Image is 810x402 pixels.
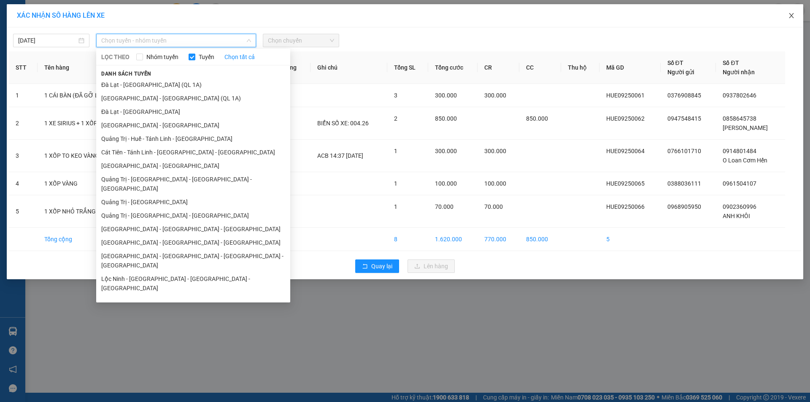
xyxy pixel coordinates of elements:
td: 5 [9,195,38,228]
span: 1 [394,180,397,187]
span: rollback [362,263,368,270]
span: XÁC NHẬN SỐ HÀNG LÊN XE [17,11,105,19]
li: [GEOGRAPHIC_DATA] - [GEOGRAPHIC_DATA] [96,159,290,173]
span: 0937802646 [723,92,756,99]
span: 0766101710 [667,148,701,154]
th: CR [478,51,519,84]
span: HUE09250066 [606,203,645,210]
span: Tuyến [195,52,218,62]
p: Nhận: [51,5,128,23]
th: Tổng cước [428,51,478,84]
span: Danh sách tuyến [96,70,157,78]
button: Close [780,4,803,28]
span: Quay lại [371,262,392,271]
li: Quảng Trị - [GEOGRAPHIC_DATA] - [GEOGRAPHIC_DATA] [96,209,290,222]
span: close [788,12,795,19]
span: Số ĐT [723,59,739,66]
span: 300.000 [484,92,506,99]
td: Tổng cộng [38,228,208,251]
span: Lấy: [3,45,43,53]
span: ANH KHÔI [723,213,750,219]
th: Tổng SL [387,51,429,84]
th: CC [519,51,561,84]
span: 850.000 [435,115,457,122]
span: HUE09250062 [606,115,645,122]
td: 1 XỐP NHỎ TRẮNG [38,195,208,228]
span: 300.000 [435,92,457,99]
p: Gửi: [3,23,50,32]
li: [GEOGRAPHIC_DATA] - [GEOGRAPHIC_DATA] - [GEOGRAPHIC_DATA] [96,236,290,249]
li: [GEOGRAPHIC_DATA] - [GEOGRAPHIC_DATA] - [GEOGRAPHIC_DATA] - [GEOGRAPHIC_DATA] [96,249,290,272]
span: 0914801484 [723,148,756,154]
span: 100.000 [484,180,506,187]
th: Mã GD [599,51,661,84]
span: VP HUẾ [16,44,43,53]
span: HUE09250065 [606,180,645,187]
span: HUE09250064 [606,148,645,154]
li: Đà Lạt - [GEOGRAPHIC_DATA] (QL 1A) [96,78,290,92]
span: Chọn chuyến [268,34,334,47]
li: Đà Lạt - [GEOGRAPHIC_DATA] [96,105,290,119]
td: 1 [9,84,38,107]
span: 2 [394,115,397,122]
span: Chọn tuyến - nhóm tuyến [101,34,251,47]
td: 850.000 [519,228,561,251]
span: ACB 14:37 [DATE] [317,152,363,159]
td: 2 [9,107,38,140]
button: rollbackQuay lại [355,259,399,273]
td: 4 [9,172,38,195]
th: Tên hàng [38,51,208,84]
td: 1 CÁI BÀN (ĐÃ GỠ LẺ) + 2 BALO XANH HỌC SINH [38,84,208,107]
span: 1 [394,203,397,210]
span: Giao: [51,35,128,70]
span: 70.000 [484,203,503,210]
li: [GEOGRAPHIC_DATA] - [GEOGRAPHIC_DATA] - [GEOGRAPHIC_DATA] [96,222,290,236]
td: 1.620.000 [428,228,478,251]
li: [GEOGRAPHIC_DATA] - [GEOGRAPHIC_DATA] - [GEOGRAPHIC_DATA] [96,295,290,308]
th: Ghi chú [310,51,387,84]
td: 5 [599,228,661,251]
span: 0947548415 [667,115,701,122]
a: Chọn tất cả [224,52,255,62]
li: Quảng Trị - Huế - Tánh Linh - [GEOGRAPHIC_DATA] [96,132,290,146]
button: uploadLên hàng [408,259,455,273]
td: 1 XỐP VÀNG [38,172,208,195]
td: 3 [9,140,38,172]
span: Nhóm tuyến [143,52,182,62]
span: 100.000 [435,180,457,187]
span: 300.000 [484,148,506,154]
span: down [246,38,251,43]
span: 0388036111 [667,180,701,187]
span: Người gửi [667,69,694,76]
span: BIỂN SỐ XE: 004.26 [317,120,369,127]
span: 0858645738 [723,115,756,122]
li: Quảng Trị - [GEOGRAPHIC_DATA] [96,195,290,209]
span: [PERSON_NAME] [723,124,768,131]
td: 1 XỐP TO KEO VÀNG [38,140,208,172]
li: [GEOGRAPHIC_DATA] - [GEOGRAPHIC_DATA] (QL 1A) [96,92,290,105]
span: Số ĐT [667,59,683,66]
span: 300.000 [435,148,457,154]
span: [GEOGRAPHIC_DATA], [GEOGRAPHIC_DATA], [GEOGRAPHIC_DATA] [51,43,128,71]
span: 0968905950 [667,203,701,210]
li: Cát Tiên - Tánh Linh - [GEOGRAPHIC_DATA] - [GEOGRAPHIC_DATA] [96,146,290,159]
span: 0376908845 [667,92,701,99]
span: 0902360996 [51,24,97,34]
td: 770.000 [478,228,519,251]
li: Lộc Ninh - [GEOGRAPHIC_DATA] - [GEOGRAPHIC_DATA] - [GEOGRAPHIC_DATA] [96,272,290,295]
span: BÀ RỊA VŨNG TÀU [51,5,117,23]
span: 0961504107 [723,180,756,187]
span: O Loan Cơm Hến [723,157,767,164]
th: Thu hộ [561,51,599,84]
span: VP Huế [18,23,44,32]
span: HUE09250061 [606,92,645,99]
span: 70.000 [435,203,454,210]
span: 850.000 [526,115,548,122]
td: 8 [387,228,429,251]
span: 0968905950 [3,33,50,43]
span: 3 [394,92,397,99]
li: Quảng Trị - [GEOGRAPHIC_DATA] - [GEOGRAPHIC_DATA] - [GEOGRAPHIC_DATA] [96,173,290,195]
span: 0902360996 [723,203,756,210]
span: 1 [394,148,397,154]
li: [GEOGRAPHIC_DATA] - [GEOGRAPHIC_DATA] [96,119,290,132]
